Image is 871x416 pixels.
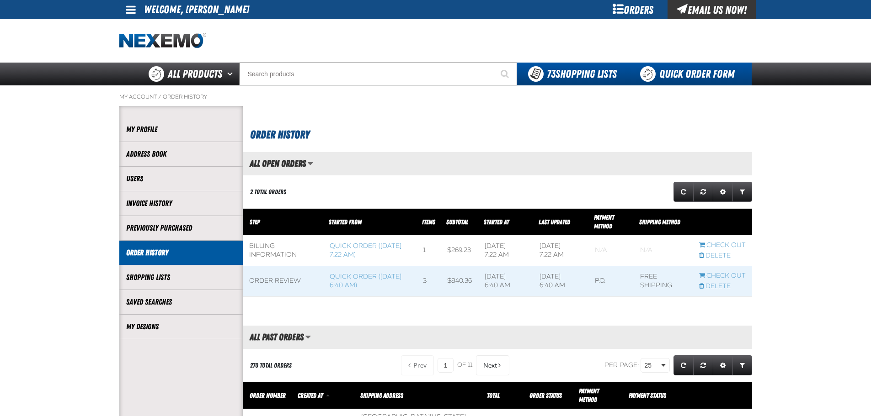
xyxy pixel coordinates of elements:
th: Row actions [693,209,752,236]
a: Delete checkout started from Quick Order (6/30/2025, 6:40 AM) [699,282,746,291]
span: Payment Status [629,392,666,399]
a: Users [126,174,236,184]
td: 1 [417,236,441,266]
a: Invoice History [126,198,236,209]
button: Manage grid views. Current view is All Open Orders [307,156,313,171]
a: Home [119,33,206,49]
a: Expand or Collapse Grid Filters [732,355,752,375]
button: Next Page [476,355,509,375]
td: $269.23 [441,236,478,266]
span: / [158,93,161,100]
button: Manage grid views. Current view is All Past Orders [305,329,311,345]
div: 2 Total Orders [250,188,286,196]
a: Last Updated [539,218,570,226]
span: Payment Method [579,387,599,403]
a: Continue checkout started from Quick Order (5/22/2025, 7:22 AM) [699,241,746,250]
span: All Products [168,66,222,82]
a: My Profile [126,124,236,135]
a: Order History [126,247,236,258]
a: My Designs [126,321,236,332]
span: Shipping Method [639,218,680,226]
button: Open All Products pages [224,63,239,85]
td: [DATE] 7:22 AM [478,236,534,266]
td: [DATE] 6:40 AM [533,266,588,296]
a: Previously Purchased [126,223,236,233]
a: Order Number [250,392,286,399]
h2: All Past Orders [243,332,304,342]
td: $840.36 [441,266,478,296]
a: My Account [119,93,157,100]
a: Refresh grid action [673,182,694,202]
td: 3 [417,266,441,296]
a: Created At [298,392,324,399]
a: Subtotal [446,218,468,226]
span: Next Page [483,362,497,369]
a: Expand or Collapse Grid Settings [713,182,733,202]
a: Continue checkout started from Quick Order (6/30/2025, 6:40 AM) [699,272,746,280]
a: Refresh grid action [673,355,694,375]
span: Shipping Address [360,392,403,399]
a: Started At [484,218,509,226]
span: Items [422,218,435,226]
td: Blank [588,236,634,266]
a: Quick Order ([DATE] 7:22 AM) [330,242,401,258]
span: Order History [250,128,310,141]
a: Quick Order ([DATE] 6:40 AM) [330,273,401,289]
span: Created At [298,392,323,399]
button: Start Searching [494,63,517,85]
div: 270 Total Orders [250,361,292,370]
a: Quick Order Form [628,63,752,85]
span: Per page: [604,361,639,369]
span: Shopping Lists [547,68,617,80]
input: Current page number [438,358,454,373]
a: Reset grid action [693,182,713,202]
a: Expand or Collapse Grid Filters [732,182,752,202]
a: Order Status [529,392,562,399]
td: [DATE] 7:22 AM [533,236,588,266]
nav: Breadcrumbs [119,93,752,100]
td: Free Shipping [634,266,692,296]
button: You have 73 Shopping Lists. Open to view details [517,63,628,85]
a: Reset grid action [693,355,713,375]
a: Saved Searches [126,297,236,307]
div: Order Review [249,277,317,285]
th: Row actions [698,382,752,409]
span: 25 [645,361,659,370]
a: Address Book [126,149,236,159]
h2: All Open Orders [243,158,306,169]
td: P.O. [588,266,634,296]
td: [DATE] 6:40 AM [478,266,534,296]
span: Started From [329,218,362,226]
a: Expand or Collapse Grid Settings [713,355,733,375]
span: Step [250,218,260,226]
input: Search [239,63,517,85]
img: Nexemo logo [119,33,206,49]
div: Billing Information [249,242,317,259]
a: Shopping Lists [126,272,236,283]
a: Order History [163,93,207,100]
td: Blank [634,236,692,266]
span: of 11 [457,361,472,369]
a: Delete checkout started from Quick Order (5/22/2025, 7:22 AM) [699,252,746,260]
a: Payment Method [594,214,614,230]
a: Total [487,392,500,399]
strong: 73 [547,68,556,80]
